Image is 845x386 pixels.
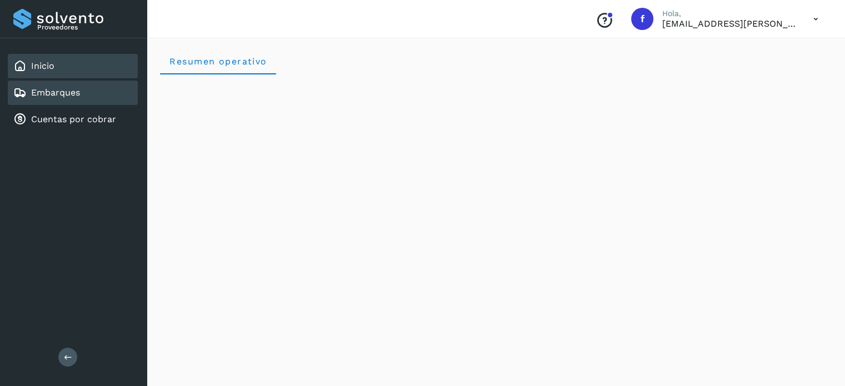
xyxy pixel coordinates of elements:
[662,18,796,29] p: flor.compean@gruporeyes.com.mx
[31,61,54,71] a: Inicio
[8,107,138,132] div: Cuentas por cobrar
[662,9,796,18] p: Hola,
[169,56,267,67] span: Resumen operativo
[31,114,116,124] a: Cuentas por cobrar
[31,87,80,98] a: Embarques
[8,54,138,78] div: Inicio
[8,81,138,105] div: Embarques
[37,23,133,31] p: Proveedores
